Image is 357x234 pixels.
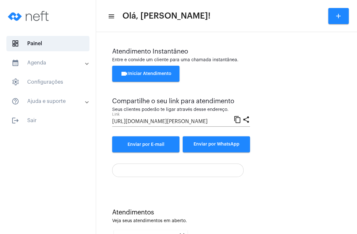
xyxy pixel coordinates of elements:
div: Entre e convide um cliente para uma chamada instantânea. [112,58,341,63]
mat-expansion-panel-header: sidenav iconAjuda e suporte [4,94,96,109]
button: Iniciar Atendimento [112,66,179,82]
span: Enviar por E-mail [128,142,164,147]
mat-icon: add [335,12,342,20]
mat-icon: sidenav icon [12,117,19,124]
img: logo-neft-novo-2.png [5,3,53,29]
mat-icon: videocam [120,70,128,78]
mat-icon: sidenav icon [12,59,19,67]
a: Enviar por E-mail [112,136,179,152]
button: Enviar por WhatsApp [183,136,250,152]
mat-expansion-panel-header: sidenav iconAgenda [4,55,96,71]
mat-icon: content_copy [234,115,241,123]
span: sidenav icon [12,40,19,47]
mat-icon: share [242,115,250,123]
span: Olá, [PERSON_NAME]! [122,11,211,21]
mat-panel-title: Ajuda e suporte [12,97,86,105]
mat-panel-title: Agenda [12,59,86,67]
span: Painel [6,36,89,51]
div: Veja seus atendimentos em aberto. [112,219,341,223]
span: Iniciar Atendimento [120,71,171,76]
div: Seus clientes poderão te ligar através desse endereço. [112,107,250,112]
div: Atendimento Instantâneo [112,48,341,55]
mat-icon: sidenav icon [108,13,114,20]
span: sidenav icon [12,78,19,86]
mat-icon: sidenav icon [12,97,19,105]
span: Configurações [6,74,89,90]
span: Enviar por WhatsApp [194,142,239,146]
div: Compartilhe o seu link para atendimento [112,98,250,105]
span: Sair [6,113,89,128]
div: Atendimentos [112,209,341,216]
